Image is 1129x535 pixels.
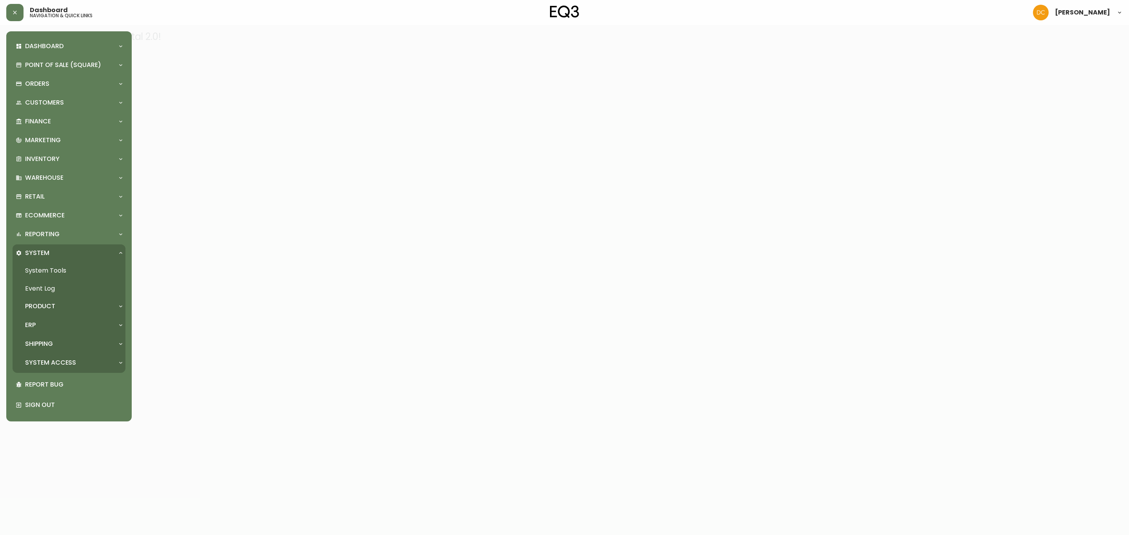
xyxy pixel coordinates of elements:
[13,335,125,352] div: Shipping
[25,302,55,311] p: Product
[25,340,53,348] p: Shipping
[550,5,579,18] img: logo
[13,262,125,280] a: System Tools
[13,298,125,315] div: Product
[25,358,76,367] p: System Access
[13,94,125,111] div: Customers
[13,56,125,74] div: Point of Sale (Square)
[30,13,93,18] h5: navigation & quick links
[25,61,101,69] p: Point of Sale (Square)
[1055,9,1110,16] span: [PERSON_NAME]
[25,174,64,182] p: Warehouse
[13,395,125,415] div: Sign Out
[13,169,125,186] div: Warehouse
[13,316,125,334] div: ERP
[25,230,60,239] p: Reporting
[13,38,125,55] div: Dashboard
[25,321,36,329] p: ERP
[13,113,125,130] div: Finance
[13,354,125,371] div: System Access
[25,380,122,389] p: Report Bug
[13,132,125,149] div: Marketing
[25,117,51,126] p: Finance
[25,98,64,107] p: Customers
[13,150,125,168] div: Inventory
[13,226,125,243] div: Reporting
[13,244,125,262] div: System
[25,155,60,163] p: Inventory
[25,80,49,88] p: Orders
[13,374,125,395] div: Report Bug
[25,42,64,51] p: Dashboard
[13,280,125,298] a: Event Log
[13,207,125,224] div: Ecommerce
[25,249,49,257] p: System
[25,401,122,409] p: Sign Out
[13,188,125,205] div: Retail
[1033,5,1049,20] img: 7eb451d6983258353faa3212700b340b
[13,75,125,92] div: Orders
[25,192,45,201] p: Retail
[30,7,68,13] span: Dashboard
[25,136,61,145] p: Marketing
[25,211,65,220] p: Ecommerce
